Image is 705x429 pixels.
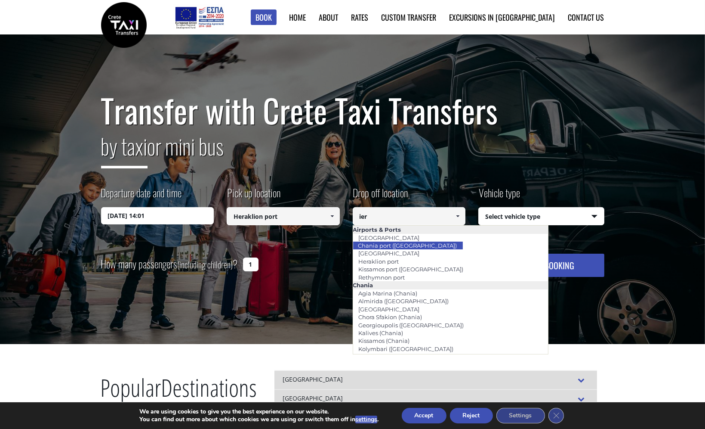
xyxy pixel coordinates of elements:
button: Settings [496,408,545,423]
a: Chania port ([GEOGRAPHIC_DATA]) [353,239,463,252]
a: About [319,12,339,23]
input: Select drop-off location [353,207,466,225]
a: Contact us [568,12,604,23]
a: Rethymnon port [353,271,411,283]
p: We are using cookies to give you the best experience on our website. [139,408,379,416]
li: Chania [353,281,548,289]
button: Reject [450,408,493,423]
h2: or mini bus [101,128,604,175]
label: Drop off location [353,185,408,207]
span: Popular [101,371,161,410]
h2: Destinations [101,370,257,417]
label: Departure date and time [101,185,182,207]
a: Kalives (Chania) [353,327,409,339]
h1: Transfer with Crete Taxi Transfers [101,92,604,128]
div: [GEOGRAPHIC_DATA] [274,389,597,408]
label: Pick up location [227,185,280,207]
a: Georgioupolis ([GEOGRAPHIC_DATA]) [353,319,470,331]
button: Accept [402,408,446,423]
a: [GEOGRAPHIC_DATA] [353,232,425,244]
button: settings [355,416,377,423]
a: Rates [351,12,369,23]
a: [GEOGRAPHIC_DATA] [353,247,425,259]
label: How many passengers ? [101,254,238,275]
a: Book [251,9,277,25]
button: Close GDPR Cookie Banner [548,408,564,423]
a: Crete Taxi Transfers | Safe Taxi Transfer Services from to Heraklion Airport, Chania Airport, Ret... [101,19,147,28]
li: Airports & Ports [353,226,548,233]
a: Show All Items [451,207,465,225]
a: Chora Sfakion (Chania) [353,311,428,323]
span: by taxi [101,130,148,168]
a: Custom Transfer [382,12,437,23]
a: Kissamos (Chania) [353,335,416,347]
a: Kissamos port ([GEOGRAPHIC_DATA]) [353,263,469,275]
a: Show All Items [325,207,339,225]
input: Select pickup location [227,207,340,225]
a: Home [289,12,306,23]
label: Vehicle type [478,185,520,207]
a: Kolymbari ([GEOGRAPHIC_DATA]) [353,343,459,355]
img: Crete Taxi Transfers | Safe Taxi Transfer Services from to Heraklion Airport, Chania Airport, Ret... [101,2,147,48]
a: Almirida ([GEOGRAPHIC_DATA]) [353,295,455,307]
a: Agia Marina (Chania) [353,287,423,299]
a: Excursions in [GEOGRAPHIC_DATA] [449,12,555,23]
span: Select vehicle type [479,208,604,226]
a: [GEOGRAPHIC_DATA] [353,303,425,315]
p: You can find out more about which cookies we are using or switch them off in . [139,416,379,423]
a: Heraklion port [353,255,405,267]
img: e-bannersEUERDF180X90.jpg [174,4,225,30]
small: (including children) [178,258,233,271]
div: [GEOGRAPHIC_DATA] [274,370,597,389]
